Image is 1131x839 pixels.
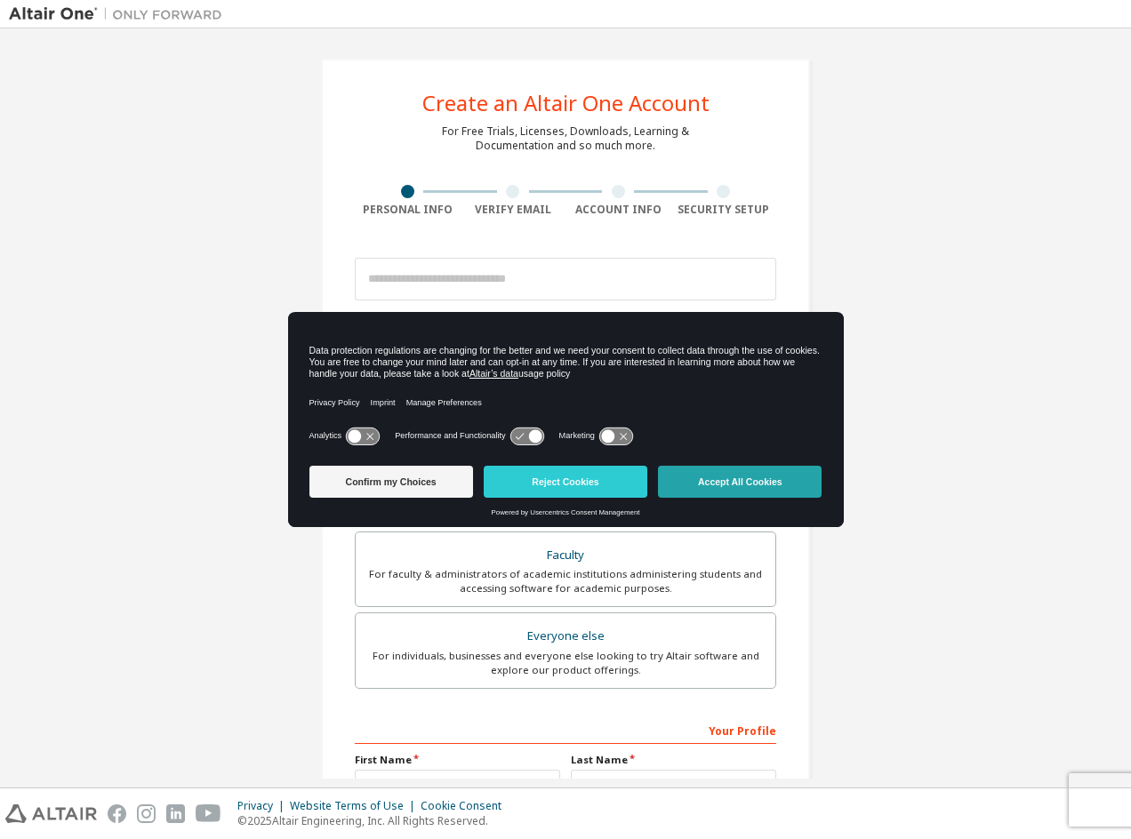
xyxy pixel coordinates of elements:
[571,753,776,767] label: Last Name
[671,203,777,217] div: Security Setup
[461,203,566,217] div: Verify Email
[166,804,185,823] img: linkedin.svg
[237,799,290,813] div: Privacy
[442,124,689,153] div: For Free Trials, Licenses, Downloads, Learning & Documentation and so much more.
[421,799,512,813] div: Cookie Consent
[290,799,421,813] div: Website Terms of Use
[366,649,765,677] div: For individuals, businesses and everyone else looking to try Altair software and explore our prod...
[355,715,776,744] div: Your Profile
[5,804,97,823] img: altair_logo.svg
[108,804,126,823] img: facebook.svg
[9,5,231,23] img: Altair One
[366,543,765,568] div: Faculty
[237,813,512,828] p: © 2025 Altair Engineering, Inc. All Rights Reserved.
[137,804,156,823] img: instagram.svg
[565,203,671,217] div: Account Info
[355,203,461,217] div: Personal Info
[366,624,765,649] div: Everyone else
[196,804,221,823] img: youtube.svg
[355,753,560,767] label: First Name
[366,567,765,595] div: For faculty & administrators of academic institutions administering students and accessing softwa...
[422,92,710,114] div: Create an Altair One Account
